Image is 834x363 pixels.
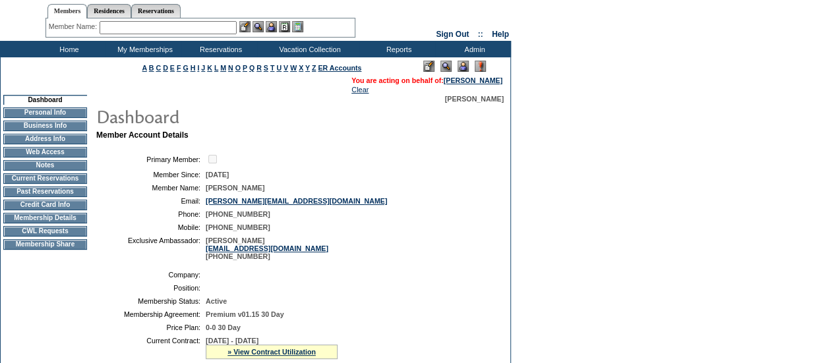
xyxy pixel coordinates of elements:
[206,171,229,179] span: [DATE]
[266,21,277,32] img: Impersonate
[206,310,283,318] span: Premium v01.15 30 Day
[131,4,181,18] a: Reservations
[102,197,200,205] td: Email:
[149,64,154,72] a: B
[220,64,226,72] a: M
[206,337,258,345] span: [DATE] - [DATE]
[283,64,288,72] a: V
[292,21,303,32] img: b_calculator.gif
[102,171,200,179] td: Member Since:
[423,61,434,72] img: Edit Mode
[207,64,212,72] a: K
[249,64,254,72] a: Q
[492,30,509,39] a: Help
[47,4,88,18] a: Members
[3,200,87,210] td: Credit Card Info
[102,271,200,279] td: Company:
[206,244,328,252] a: [EMAIL_ADDRESS][DOMAIN_NAME]
[227,348,316,356] a: » View Contract Utilization
[87,4,131,18] a: Residences
[102,297,200,305] td: Membership Status:
[206,184,264,192] span: [PERSON_NAME]
[253,21,264,32] img: View
[478,30,483,39] span: ::
[102,310,200,318] td: Membership Agreement:
[30,41,105,57] td: Home
[183,64,188,72] a: G
[3,160,87,171] td: Notes
[351,86,369,94] a: Clear
[318,64,361,72] a: ER Accounts
[3,121,87,131] td: Business Info
[436,30,469,39] a: Sign Out
[163,64,168,72] a: D
[206,237,328,260] span: [PERSON_NAME] [PHONE_NUMBER]
[177,64,181,72] a: F
[102,284,200,292] td: Position:
[102,223,200,231] td: Mobile:
[3,226,87,237] td: CWL Requests
[102,323,200,331] td: Price Plan:
[3,107,87,118] td: Personal Info
[201,64,205,72] a: J
[96,103,359,129] img: pgTtlDashboard.gif
[276,64,282,72] a: U
[458,61,469,72] img: Impersonate
[279,21,290,32] img: Reservations
[206,223,270,231] span: [PHONE_NUMBER]
[3,147,87,157] td: Web Access
[96,130,189,140] b: Member Account Details
[170,64,175,72] a: E
[105,41,181,57] td: My Memberships
[444,76,502,84] a: [PERSON_NAME]
[102,210,200,218] td: Phone:
[239,21,251,32] img: b_edit.gif
[264,64,268,72] a: S
[206,210,270,218] span: [PHONE_NUMBER]
[3,173,87,184] td: Current Reservations
[3,239,87,250] td: Membership Share
[206,297,227,305] span: Active
[3,213,87,223] td: Membership Details
[475,61,486,72] img: Log Concern/Member Elevation
[206,323,241,331] span: 0-0 30 Day
[305,64,310,72] a: Y
[206,197,387,205] a: [PERSON_NAME][EMAIL_ADDRESS][DOMAIN_NAME]
[49,21,100,32] div: Member Name:
[235,64,241,72] a: O
[3,186,87,197] td: Past Reservations
[3,95,87,105] td: Dashboard
[257,41,359,57] td: Vacation Collection
[197,64,199,72] a: I
[102,184,200,192] td: Member Name:
[299,64,303,72] a: X
[440,61,452,72] img: View Mode
[142,64,147,72] a: A
[102,153,200,165] td: Primary Member:
[156,64,161,72] a: C
[102,237,200,260] td: Exclusive Ambassador:
[214,64,218,72] a: L
[435,41,511,57] td: Admin
[445,95,504,103] span: [PERSON_NAME]
[181,41,257,57] td: Reservations
[102,337,200,359] td: Current Contract:
[290,64,297,72] a: W
[191,64,196,72] a: H
[312,64,316,72] a: Z
[359,41,435,57] td: Reports
[228,64,233,72] a: N
[256,64,262,72] a: R
[3,134,87,144] td: Address Info
[351,76,502,84] span: You are acting on behalf of:
[270,64,275,72] a: T
[243,64,247,72] a: P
